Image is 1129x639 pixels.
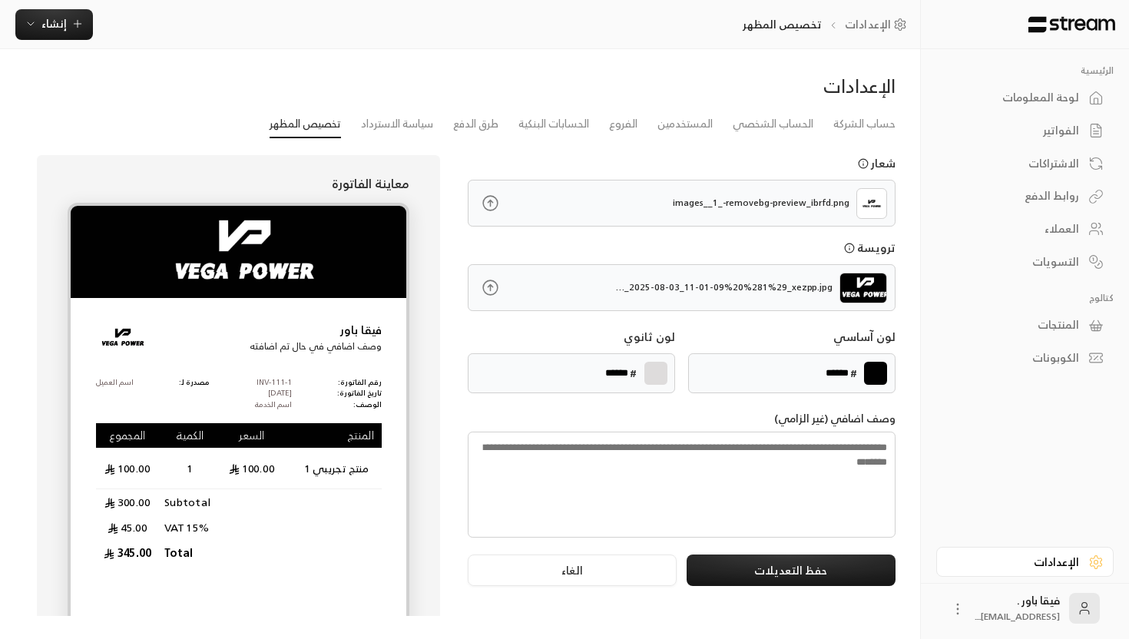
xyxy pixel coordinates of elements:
p: [DATE] [255,388,292,399]
a: العملاء [936,214,1114,244]
a: الاشتراكات [936,148,1114,178]
img: Logo [860,192,883,215]
td: 300.00 [96,489,160,515]
p: وصف اضافي في حال تم اضافته [250,339,382,353]
td: 345.00 [96,540,160,565]
a: المنتجات [936,310,1114,340]
a: الحساب الشخصي [733,111,813,137]
div: الكوبونات [955,350,1079,366]
th: المجموع [96,423,160,449]
button: حفظ التعديلات [687,555,896,586]
a: تخصيص المظهر [270,111,341,138]
div: لوحة المعلومات [955,90,1079,105]
div: المنتجات [955,317,1079,333]
div: روابط الدفع [955,188,1079,204]
p: لون آساسي [833,329,896,346]
a: روابط الدفع [936,181,1114,211]
button: إنشاء [15,9,93,40]
td: Total [159,540,220,565]
p: photo_2025-08-03_11-01-09%20%281%29_xezpp.jpg [611,281,833,294]
p: # [850,365,857,382]
td: VAT 15% [159,515,220,540]
p: # [630,365,637,382]
span: إنشاء [41,14,67,33]
td: Subtotal [159,489,220,515]
p: شعار [871,155,896,172]
table: Products Preview [96,423,382,566]
p: الرئيسية [936,65,1114,77]
td: 100.00 [96,449,160,489]
p: وصف اضافي (غير الزامي) [468,410,896,426]
span: [EMAIL_ADDRESS].... [975,608,1060,624]
svg: يجب أن يكون حجم الشعار اقل من 1MB, الملفات المقبولة هيا PNG و JPG [858,158,869,169]
p: ترويسة [857,240,896,257]
td: منتج تجريبي 1 [283,449,382,489]
p: images__1_-removebg-preview_ibrfd.png [673,197,849,210]
td: 45.00 [96,515,160,540]
div: العملاء [955,221,1079,237]
p: كتالوج [936,292,1114,304]
th: الكمية [159,423,220,449]
p: اسم العميل [96,377,134,389]
td: 100.00 [221,449,283,489]
a: الحسابات البنكية [518,111,589,137]
a: طرق الدفع [453,111,498,137]
span: 1 [182,461,197,476]
a: الفواتير [936,116,1114,146]
a: الإعدادات [845,17,912,32]
a: سياسة الاسترداد [361,111,433,137]
p: الوصف: [337,399,382,411]
nav: breadcrumb [743,17,912,32]
div: الفواتير [955,123,1079,138]
p: INV-111-1 [255,377,292,389]
a: الفروع [609,111,637,137]
p: تاريخ الفاتورة: [337,388,382,399]
svg: يجب أن يكون حجم الشعار اقل من 1MB, الملفات المقبولة هيا PNG و JPG [844,243,855,253]
a: المستخدمين [657,111,713,137]
a: لوحة المعلومات [936,83,1114,113]
p: اسم الخدمة [255,399,292,411]
p: مصدرة لـ: [179,377,210,389]
img: header [839,273,889,303]
th: المنتج [283,423,382,449]
th: السعر [221,423,283,449]
img: Logo [1027,16,1117,33]
p: معاينة الفاتورة [68,174,409,193]
a: الإعدادات [936,547,1114,577]
div: الإعدادات [955,555,1079,570]
img: Logo [96,310,150,364]
p: رقم الفاتورة: [337,377,382,389]
img: photo_2025-08-03_11-01-09%20%281%29_xezpp.jpg [71,206,406,298]
div: التسويات [955,254,1079,270]
a: حساب الشركة [833,111,896,137]
p: لون ثانوي [624,329,675,346]
button: الغاء [468,555,677,586]
div: الاشتراكات [955,156,1079,171]
p: فيقا باور [250,322,382,339]
div: الإعدادات [468,74,896,98]
p: تخصيص المظهر [743,17,822,32]
a: التسويات [936,247,1114,276]
a: الكوبونات [936,343,1114,373]
div: فيقا باور . [975,593,1060,624]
